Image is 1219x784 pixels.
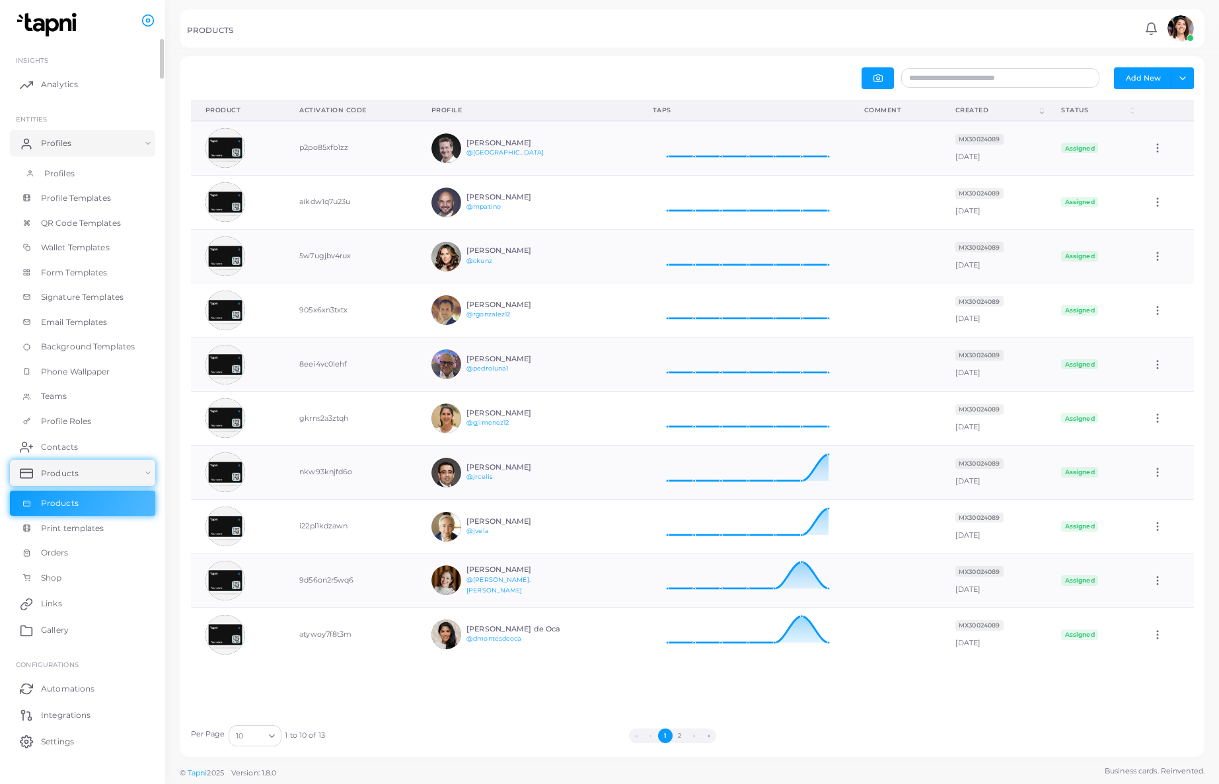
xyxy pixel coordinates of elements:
a: Email Templates [10,310,155,335]
span: INSIGHTS [16,56,48,64]
a: @[GEOGRAPHIC_DATA] [466,149,544,156]
a: Signature Templates [10,285,155,310]
span: Analytics [41,79,78,90]
span: Assigned [1061,413,1098,423]
a: QR Code Templates [10,211,155,236]
span: Orders [41,547,69,559]
span: Print templates [41,522,104,534]
td: [DATE] [941,608,1047,661]
span: Assigned [1061,251,1098,262]
span: Gallery [41,624,69,636]
span: Assigned [1061,359,1098,370]
span: Teams [41,390,67,402]
span: Email Templates [41,316,108,328]
button: Go to last page [702,729,716,743]
img: avatar [1167,15,1194,42]
img: avatar [205,128,245,168]
div: Search for option [229,725,281,746]
span: Form Templates [41,267,108,279]
span: Assigned [1061,629,1098,640]
td: [DATE] [941,553,1047,608]
span: Automations [41,683,94,695]
span: 2025 [207,767,223,779]
td: p2po85xfb1zz [285,121,417,175]
span: Contacts [41,441,78,453]
span: Business cards. Reinvented. [1105,766,1204,777]
div: Taps [653,106,835,115]
img: avatar [431,295,461,325]
a: Orders [10,540,155,565]
span: Wallet Templates [41,242,110,254]
span: Signature Templates [41,291,124,303]
img: avatar [205,507,245,546]
td: 8eei4vc0lehf [285,338,417,392]
td: [DATE] [941,283,1047,338]
td: [DATE] [941,338,1047,392]
div: Profile [431,106,624,115]
span: Profile Templates [41,192,111,204]
a: avatar [1164,15,1197,42]
a: Settings [10,728,155,754]
div: Activation Code [299,106,402,115]
td: [DATE] [941,121,1047,175]
a: Integrations [10,701,155,728]
img: avatar [205,561,245,600]
span: Assigned [1061,467,1098,478]
td: [DATE] [941,175,1047,229]
span: 1 to 10 of 13 [285,731,324,741]
span: Shop [41,572,61,584]
a: @dmontesdeoca [466,635,521,642]
img: avatar [205,398,245,438]
img: avatar [431,242,461,271]
img: avatar [205,291,245,330]
a: Contacts [10,433,155,460]
img: avatar [205,345,245,384]
span: MX30024089 [955,513,1004,523]
span: Assigned [1061,521,1098,532]
td: [DATE] [941,392,1047,446]
a: Profiles [10,130,155,157]
a: Profile Templates [10,186,155,211]
td: [DATE] [941,229,1047,283]
span: QR Code Templates [41,217,121,229]
span: ENTITIES [16,115,47,123]
h6: [PERSON_NAME] [466,246,564,255]
td: i22pl1kdzawn [285,499,417,553]
td: atywoy7f8t3m [285,608,417,661]
a: MX30024089 [955,513,1004,522]
span: MX30024089 [955,620,1004,631]
a: MX30024089 [955,134,1004,143]
a: MX30024089 [955,567,1004,576]
a: @pedroluna1 [466,365,508,372]
a: Products [10,460,155,486]
a: @rgonzalez12 [466,310,510,318]
span: © [180,767,276,779]
span: Assigned [1061,143,1098,153]
a: Background Templates [10,334,155,359]
span: MX30024089 [955,566,1004,577]
a: Wallet Templates [10,235,155,260]
div: Created [955,106,1038,115]
a: Links [10,590,155,617]
span: Settings [41,736,74,748]
td: nkw93knjfd6o [285,445,417,499]
span: MX30024089 [955,350,1004,361]
span: Assigned [1061,197,1098,207]
img: avatar [205,236,245,276]
h5: PRODUCTS [187,26,233,35]
span: MX30024089 [955,458,1004,469]
img: avatar [431,458,461,487]
td: 905x6xn3txtx [285,283,417,338]
img: logo [12,13,85,37]
a: @jrcelis [466,473,493,480]
span: Links [41,598,62,610]
a: Gallery [10,617,155,643]
div: Comment [864,106,926,115]
a: Profile Roles [10,409,155,434]
a: MX30024089 [955,350,1004,359]
img: avatar [431,512,461,542]
a: MX30024089 [955,242,1004,252]
span: 10 [236,729,243,743]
